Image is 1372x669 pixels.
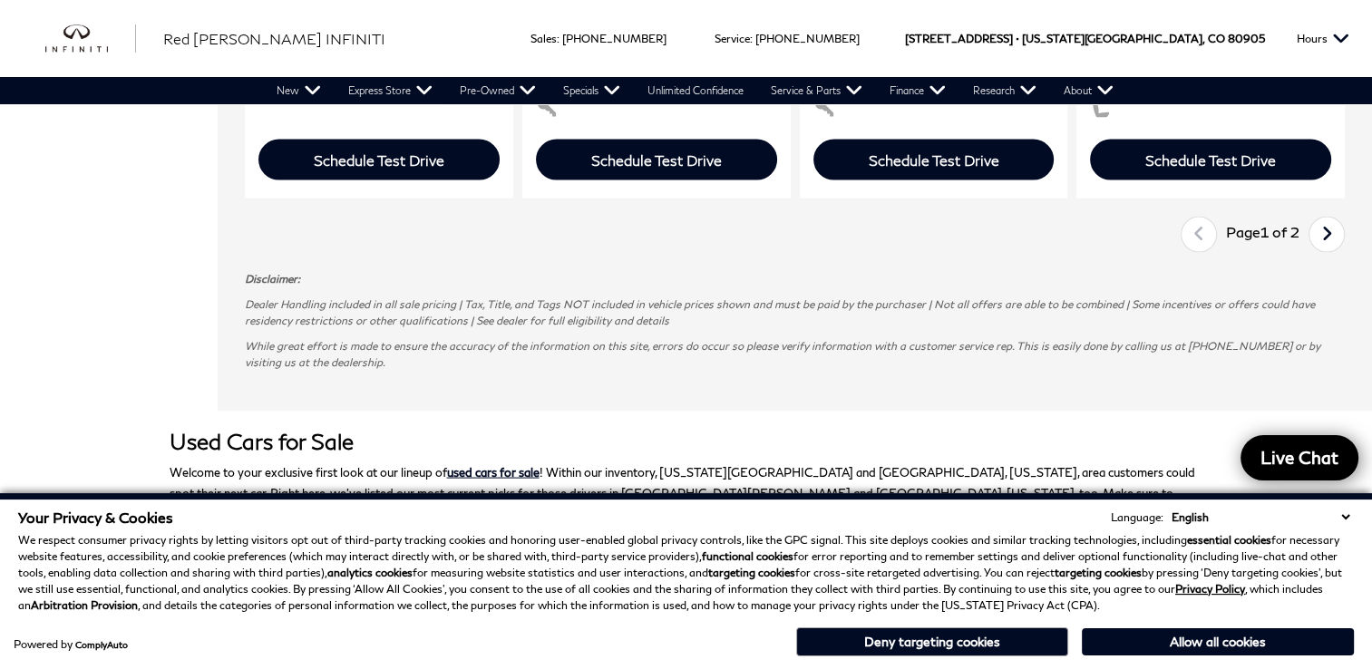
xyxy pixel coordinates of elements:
a: Research [959,77,1050,104]
span: : [750,32,753,45]
span: Service [715,32,750,45]
a: Service & Parts [757,77,876,104]
a: New [263,77,335,104]
a: Live Chat [1241,435,1358,480]
a: [PHONE_NUMBER] [755,32,860,45]
div: Schedule Test Drive [591,151,722,169]
button: Deny targeting cookies [796,627,1068,656]
strong: Arbitration Provision [31,598,138,612]
a: ComplyAuto [75,639,128,650]
span: Keyless Entry [813,99,835,112]
span: Your Privacy & Cookies [18,509,173,526]
p: We respect consumer privacy rights by letting visitors opt out of third-party tracking cookies an... [18,532,1354,614]
div: Page 1 of 2 [1217,217,1309,253]
a: Pre-Owned [446,77,550,104]
a: infiniti [45,24,136,53]
span: Keyless Entry [536,99,558,112]
div: Schedule Test Drive - Dodge Charger GT [258,140,500,180]
img: INFINITI [45,24,136,53]
strong: targeting cookies [1055,566,1142,579]
div: Schedule Test Drive [1145,151,1276,169]
div: Schedule Test Drive - Audi A4 45 S line Premium Plus [536,140,777,180]
a: [STREET_ADDRESS] • [US_STATE][GEOGRAPHIC_DATA], CO 80905 [905,32,1265,45]
a: Express Store [335,77,446,104]
div: Powered by [14,639,128,650]
strong: Used Cars for Sale [170,428,354,454]
a: used cars for sale [447,465,540,480]
strong: analytics cookies [327,566,413,579]
a: Specials [550,77,634,104]
a: Red [PERSON_NAME] INFINITI [163,28,385,50]
span: Red [PERSON_NAME] INFINITI [163,30,385,47]
button: Allow all cookies [1082,628,1354,655]
a: [PHONE_NUMBER] [562,32,667,45]
strong: Disclaimer: [245,272,300,286]
a: Privacy Policy [1175,582,1245,596]
a: About [1050,77,1127,104]
select: Language Select [1167,509,1354,526]
a: Finance [876,77,959,104]
nav: Main Navigation [263,77,1127,104]
p: Dealer Handling included in all sale pricing | Tax, Title, and Tags NOT included in vehicle price... [245,296,1345,329]
div: Language: [1111,512,1163,523]
a: Unlimited Confidence [634,77,757,104]
div: Schedule Test Drive - BMW 2 Series 228i xDrive [813,140,1055,180]
strong: targeting cookies [708,566,795,579]
strong: essential cookies [1187,533,1271,547]
p: Welcome to your exclusive first look at our lineup of ! Within our inventory, [US_STATE][GEOGRAPH... [170,462,1203,522]
span: Sales [530,32,557,45]
span: Live Chat [1251,446,1348,469]
a: next page [1308,219,1347,250]
strong: functional cookies [702,549,793,563]
div: Schedule Test Drive - Lexus GX 460 [1090,140,1331,180]
div: Schedule Test Drive [868,151,998,169]
span: : [557,32,560,45]
div: Schedule Test Drive [314,151,444,169]
span: Leather Seats [1090,99,1112,112]
p: While great effort is made to ensure the accuracy of the information on this site, errors do occu... [245,338,1345,371]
